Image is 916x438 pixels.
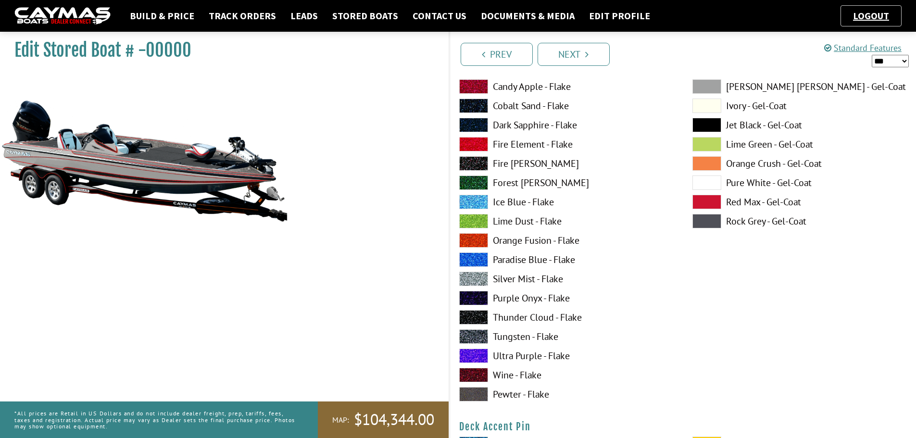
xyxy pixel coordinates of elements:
label: Ivory - Gel-Coat [692,99,906,113]
a: Prev [461,43,533,66]
label: Dark Sapphire - Flake [459,118,673,132]
label: [PERSON_NAME] [PERSON_NAME] - Gel-Coat [692,79,906,94]
a: Logout [848,10,894,22]
a: Leads [286,10,323,22]
img: caymas-dealer-connect-2ed40d3bc7270c1d8d7ffb4b79bf05adc795679939227970def78ec6f6c03838.gif [14,7,111,25]
label: Paradise Blue - Flake [459,252,673,267]
label: Pure White - Gel-Coat [692,175,906,190]
label: Thunder Cloud - Flake [459,310,673,325]
label: Forest [PERSON_NAME] [459,175,673,190]
label: Cobalt Sand - Flake [459,99,673,113]
h1: Edit Stored Boat # -00000 [14,39,425,61]
label: Ice Blue - Flake [459,195,673,209]
label: Red Max - Gel-Coat [692,195,906,209]
label: Pewter - Flake [459,387,673,401]
label: Fire Element - Flake [459,137,673,151]
a: Next [538,43,610,66]
label: Lime Dust - Flake [459,214,673,228]
label: Orange Crush - Gel-Coat [692,156,906,171]
label: Jet Black - Gel-Coat [692,118,906,132]
label: Ultra Purple - Flake [459,349,673,363]
a: Contact Us [408,10,471,22]
label: Orange Fusion - Flake [459,233,673,248]
label: Tungsten - Flake [459,329,673,344]
label: Silver Mist - Flake [459,272,673,286]
a: Stored Boats [327,10,403,22]
p: *All prices are Retail in US Dollars and do not include dealer freight, prep, tariffs, fees, taxe... [14,405,296,434]
a: Standard Features [824,42,902,53]
span: MAP: [332,415,349,425]
label: Candy Apple - Flake [459,79,673,94]
a: Edit Profile [584,10,655,22]
label: Fire [PERSON_NAME] [459,156,673,171]
h4: Deck Accent Pin [459,421,907,433]
label: Wine - Flake [459,368,673,382]
label: Purple Onyx - Flake [459,291,673,305]
a: Build & Price [125,10,199,22]
a: MAP:$104,344.00 [318,401,449,438]
label: Lime Green - Gel-Coat [692,137,906,151]
a: Documents & Media [476,10,579,22]
a: Track Orders [204,10,281,22]
label: Rock Grey - Gel-Coat [692,214,906,228]
span: $104,344.00 [354,410,434,430]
